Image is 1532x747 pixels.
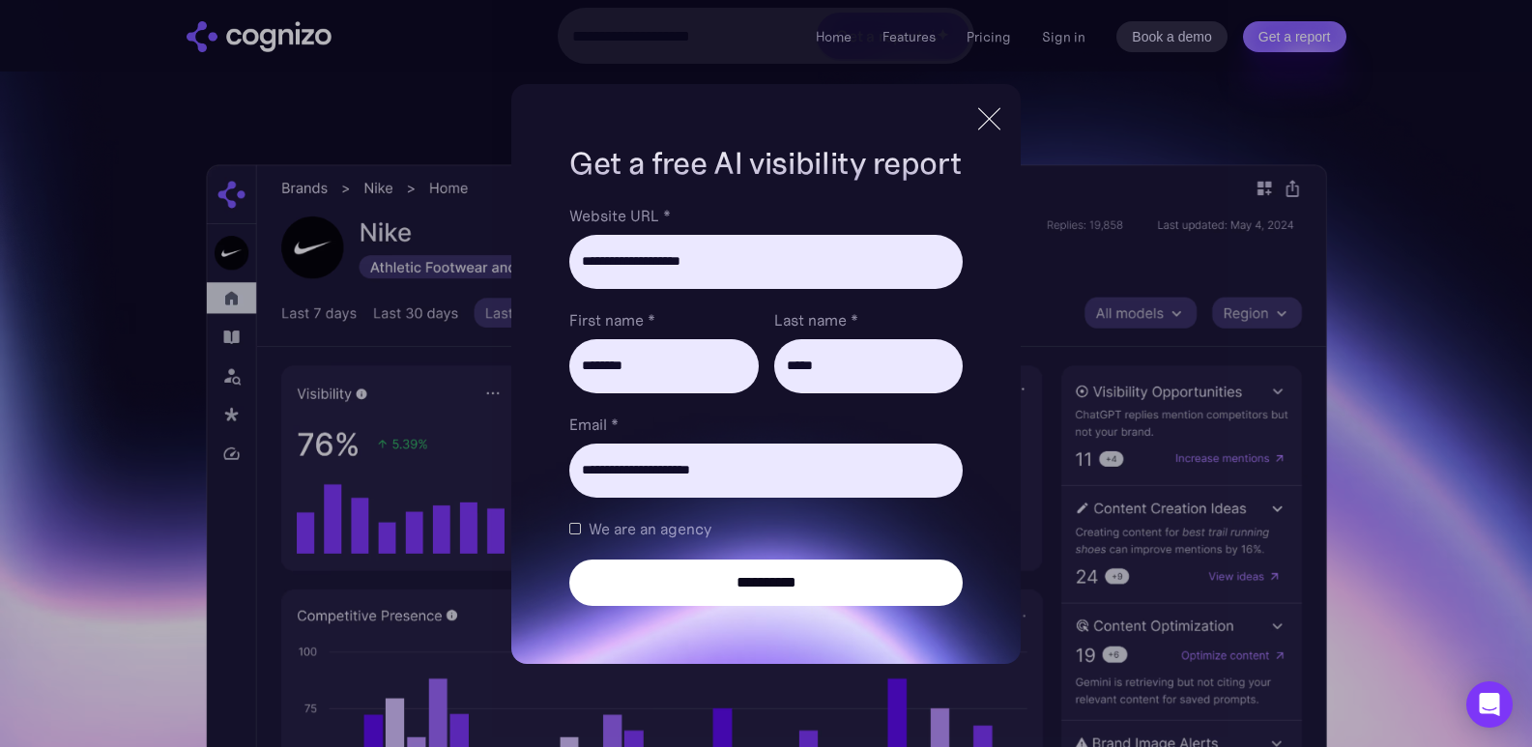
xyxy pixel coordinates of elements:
[569,142,962,185] h1: Get a free AI visibility report
[569,204,962,606] form: Brand Report Form
[569,204,962,227] label: Website URL *
[589,517,711,540] span: We are an agency
[774,308,963,331] label: Last name *
[569,308,758,331] label: First name *
[569,413,962,436] label: Email *
[1466,681,1513,728] div: Open Intercom Messenger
